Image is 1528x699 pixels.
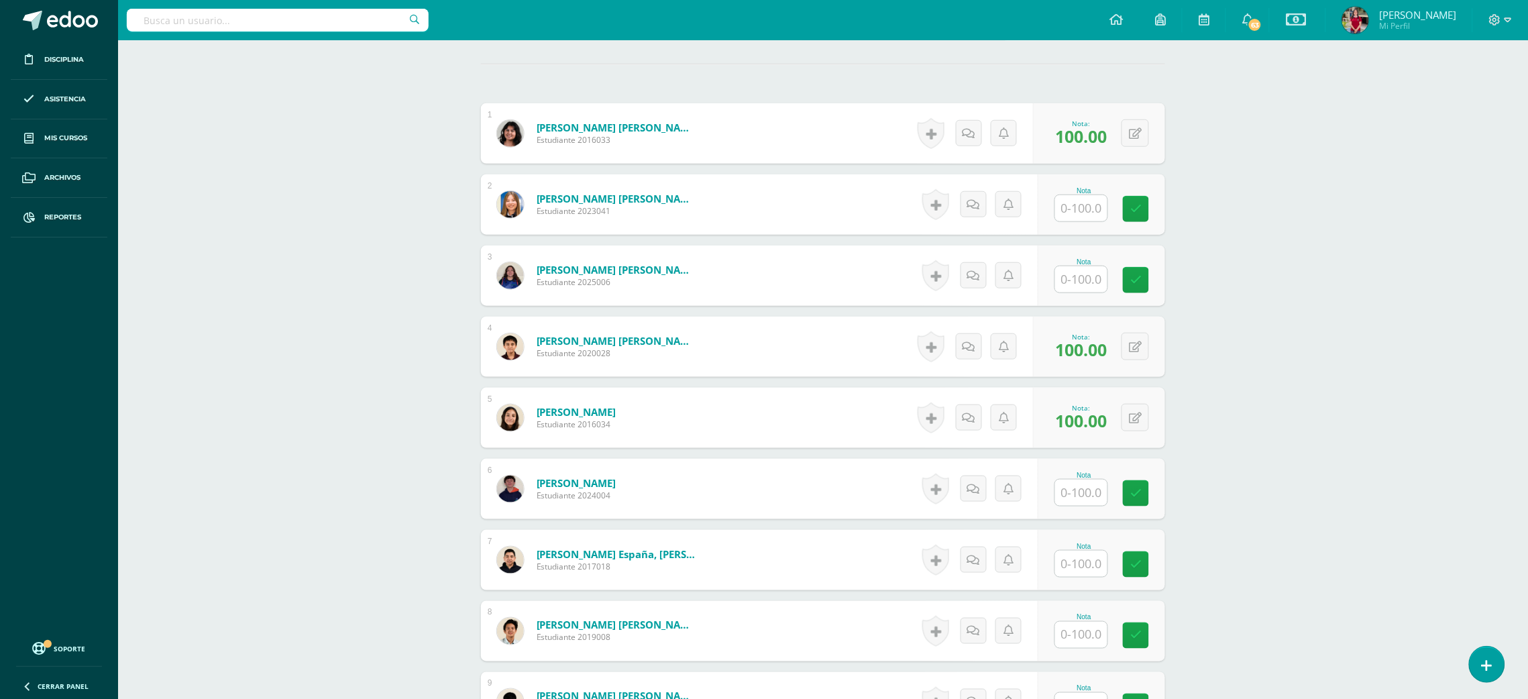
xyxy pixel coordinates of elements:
[537,405,616,419] a: [PERSON_NAME]
[44,94,86,105] span: Asistencia
[1055,409,1107,432] span: 100.00
[497,476,524,502] img: 7383fbd875ed3a81cc002658620bcc65.png
[1054,543,1113,550] div: Nota
[1055,338,1107,361] span: 100.00
[497,618,524,645] img: 989625109da5e4b6e7106fc46bd51766.png
[1342,7,1369,34] img: 352c638b02aaae08c95ba80ed60c845f.png
[1379,20,1456,32] span: Mi Perfil
[44,172,80,183] span: Archivos
[537,547,698,561] a: [PERSON_NAME] España, [PERSON_NAME]
[16,639,102,657] a: Soporte
[1054,472,1113,479] div: Nota
[11,158,107,198] a: Archivos
[11,119,107,159] a: Mis cursos
[537,561,698,572] span: Estudiante 2017018
[497,405,524,431] img: 2387bd9846f66142990f689055da7dd1.png
[537,476,616,490] a: [PERSON_NAME]
[497,120,524,147] img: 9da4bd09db85578faf3960d75a072bc8.png
[497,262,524,289] img: 02fc95f1cea7a14427fa6a2cfa2f001c.png
[44,133,87,144] span: Mis cursos
[1055,119,1107,128] div: Nota:
[38,682,89,691] span: Cerrar panel
[497,333,524,360] img: 524766aad4614d9db078e02bfb54a00b.png
[537,263,698,276] a: [PERSON_NAME] [PERSON_NAME]
[537,334,698,347] a: [PERSON_NAME] [PERSON_NAME]
[497,547,524,574] img: f030b365f4a656aee2bc7c6bfb38a77c.png
[1379,8,1456,21] span: [PERSON_NAME]
[537,192,698,205] a: [PERSON_NAME] [PERSON_NAME]
[537,619,698,632] a: [PERSON_NAME] [PERSON_NAME]
[54,644,86,653] span: Soporte
[1055,125,1107,148] span: 100.00
[537,121,698,134] a: [PERSON_NAME] [PERSON_NAME]
[1054,685,1113,692] div: Nota
[1054,187,1113,195] div: Nota
[127,9,429,32] input: Busca un usuario...
[537,490,616,501] span: Estudiante 2024004
[1055,403,1107,413] div: Nota:
[537,347,698,359] span: Estudiante 2020028
[1055,480,1107,506] input: 0-100.0
[537,419,616,430] span: Estudiante 2016034
[537,134,698,146] span: Estudiante 2016033
[11,80,107,119] a: Asistencia
[11,198,107,237] a: Reportes
[11,40,107,80] a: Disciplina
[1054,614,1113,621] div: Nota
[44,212,81,223] span: Reportes
[1248,17,1262,32] span: 63
[1055,622,1107,648] input: 0-100.0
[537,276,698,288] span: Estudiante 2025006
[537,632,698,643] span: Estudiante 2019008
[1054,258,1113,266] div: Nota
[1055,266,1107,292] input: 0-100.0
[1055,551,1107,577] input: 0-100.0
[537,205,698,217] span: Estudiante 2023041
[44,54,84,65] span: Disciplina
[1055,332,1107,341] div: Nota:
[497,191,524,218] img: 4bc0f6235ad3caadf354639d660304b4.png
[1055,195,1107,221] input: 0-100.0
